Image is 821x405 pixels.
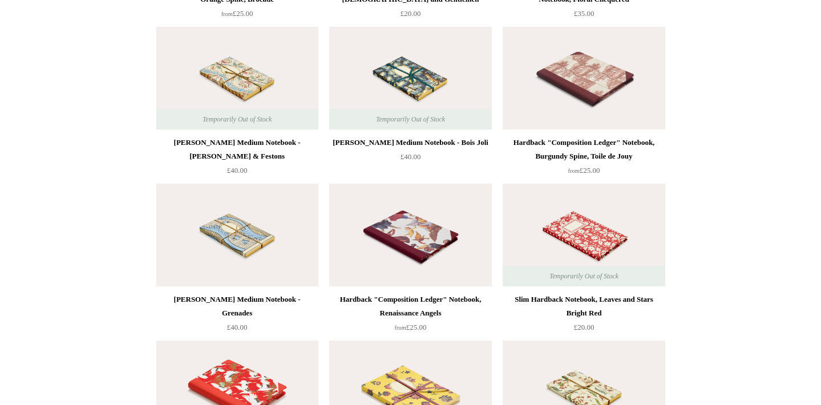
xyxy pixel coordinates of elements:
[329,27,491,129] img: Antoinette Poisson Medium Notebook - Bois Joli
[159,293,316,320] div: [PERSON_NAME] Medium Notebook - Grenades
[156,27,318,129] a: Antoinette Poisson Medium Notebook - Guirlande & Festons Antoinette Poisson Medium Notebook - Gui...
[365,109,456,129] span: Temporarily Out of Stock
[505,293,662,320] div: Slim Hardback Notebook, Leaves and Stars Bright Red
[332,136,488,149] div: [PERSON_NAME] Medium Notebook - Bois Joli
[395,325,406,331] span: from
[329,136,491,183] a: [PERSON_NAME] Medium Notebook - Bois Joli £40.00
[156,27,318,129] img: Antoinette Poisson Medium Notebook - Guirlande & Festons
[503,27,665,129] a: Hardback "Composition Ledger" Notebook, Burgundy Spine, Toile de Jouy Hardback "Composition Ledge...
[227,323,248,331] span: £40.00
[156,184,318,286] img: Antoinette Poisson Medium Notebook - Grenades
[329,293,491,339] a: Hardback "Composition Ledger" Notebook, Renaissance Angels from£25.00
[568,168,580,174] span: from
[574,9,594,18] span: £35.00
[503,27,665,129] img: Hardback "Composition Ledger" Notebook, Burgundy Spine, Toile de Jouy
[505,136,662,163] div: Hardback "Composition Ledger" Notebook, Burgundy Spine, Toile de Jouy
[538,266,630,286] span: Temporarily Out of Stock
[329,184,491,286] a: Hardback "Composition Ledger" Notebook, Renaissance Angels Hardback "Composition Ledger" Notebook...
[503,136,665,183] a: Hardback "Composition Ledger" Notebook, Burgundy Spine, Toile de Jouy from£25.00
[159,136,316,163] div: [PERSON_NAME] Medium Notebook - [PERSON_NAME] & Festons
[503,184,665,286] img: Slim Hardback Notebook, Leaves and Stars Bright Red
[329,184,491,286] img: Hardback "Composition Ledger" Notebook, Renaissance Angels
[332,293,488,320] div: Hardback "Composition Ledger" Notebook, Renaissance Angels
[221,9,253,18] span: £25.00
[568,166,600,175] span: £25.00
[503,293,665,339] a: Slim Hardback Notebook, Leaves and Stars Bright Red £20.00
[401,152,421,161] span: £40.00
[227,166,248,175] span: £40.00
[329,27,491,129] a: Antoinette Poisson Medium Notebook - Bois Joli Antoinette Poisson Medium Notebook - Bois Joli Tem...
[156,136,318,183] a: [PERSON_NAME] Medium Notebook - [PERSON_NAME] & Festons £40.00
[221,11,233,17] span: from
[401,9,421,18] span: £20.00
[156,184,318,286] a: Antoinette Poisson Medium Notebook - Grenades Antoinette Poisson Medium Notebook - Grenades
[156,293,318,339] a: [PERSON_NAME] Medium Notebook - Grenades £40.00
[395,323,427,331] span: £25.00
[503,184,665,286] a: Slim Hardback Notebook, Leaves and Stars Bright Red Slim Hardback Notebook, Leaves and Stars Brig...
[574,323,594,331] span: £20.00
[191,109,283,129] span: Temporarily Out of Stock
